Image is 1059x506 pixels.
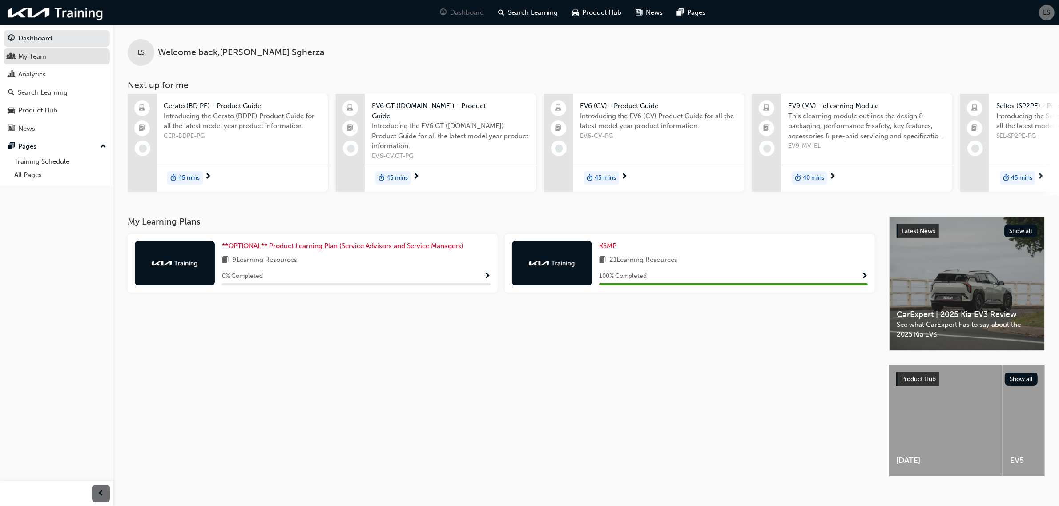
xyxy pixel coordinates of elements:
[646,8,663,18] span: News
[18,141,36,152] div: Pages
[164,101,321,111] span: Cerato (BD PE) - Product Guide
[139,123,145,134] span: booktick-icon
[499,7,505,18] span: search-icon
[508,8,558,18] span: Search Learning
[896,455,995,466] span: [DATE]
[98,488,105,499] span: prev-icon
[18,69,46,80] div: Analytics
[4,30,110,47] a: Dashboard
[1005,373,1038,386] button: Show all
[599,241,620,251] a: KSMP
[4,84,110,101] a: Search Learning
[901,375,936,383] span: Product Hub
[128,94,328,192] a: Cerato (BD PE) - Product GuideIntroducing the Cerato (BDPE) Product Guide for all the latest mode...
[170,172,177,184] span: duration-icon
[587,172,593,184] span: duration-icon
[1037,173,1044,181] span: next-icon
[580,131,737,141] span: EV6-CV-PG
[1003,172,1009,184] span: duration-icon
[897,309,1037,320] span: CarExpert | 2025 Kia EV3 Review
[861,273,868,281] span: Show Progress
[4,28,110,138] button: DashboardMy TeamAnalyticsSearch LearningProduct HubNews
[8,125,15,133] span: news-icon
[795,172,801,184] span: duration-icon
[158,48,324,58] span: Welcome back , [PERSON_NAME] Sgherza
[150,259,199,268] img: kia-training
[205,173,211,181] span: next-icon
[556,103,562,114] span: laptop-icon
[4,4,107,22] img: kia-training
[484,273,491,281] span: Show Progress
[896,372,1038,386] a: Product HubShow all
[670,4,713,22] a: pages-iconPages
[8,107,15,115] span: car-icon
[372,121,529,151] span: Introducing the EV6 GT ([DOMAIN_NAME]) Product Guide for all the latest model year product inform...
[599,255,606,266] span: book-icon
[4,102,110,119] a: Product Hub
[764,123,770,134] span: booktick-icon
[527,259,576,268] img: kia-training
[788,111,945,141] span: This elearning module outlines the design & packaging, performance & safety, key features, access...
[752,94,952,192] a: EV9 (MV) - eLearning ModuleThis elearning module outlines the design & packaging, performance & s...
[8,71,15,79] span: chart-icon
[8,143,15,151] span: pages-icon
[599,271,647,281] span: 100 % Completed
[433,4,491,22] a: guage-iconDashboard
[113,80,1059,90] h3: Next up for me
[897,224,1037,238] a: Latest NewsShow all
[222,255,229,266] span: book-icon
[902,227,935,235] span: Latest News
[372,151,529,161] span: EV6-CV.GT-PG
[1004,225,1038,237] button: Show all
[222,242,463,250] span: **OPTIONAL** Product Learning Plan (Service Advisors and Service Managers)
[18,124,35,134] div: News
[100,141,106,153] span: up-icon
[4,66,110,83] a: Analytics
[636,7,643,18] span: news-icon
[379,172,385,184] span: duration-icon
[677,7,684,18] span: pages-icon
[565,4,629,22] a: car-iconProduct Hub
[555,145,563,153] span: learningRecordVerb_NONE-icon
[387,173,408,183] span: 45 mins
[972,123,978,134] span: booktick-icon
[763,145,771,153] span: learningRecordVerb_NONE-icon
[1043,8,1051,18] span: LS
[788,101,945,111] span: EV9 (MV) - eLearning Module
[372,101,529,121] span: EV6 GT ([DOMAIN_NAME]) - Product Guide
[232,255,297,266] span: 9 Learning Resources
[971,145,979,153] span: learningRecordVerb_NONE-icon
[491,4,565,22] a: search-iconSearch Learning
[688,8,706,18] span: Pages
[861,271,868,282] button: Show Progress
[599,242,616,250] span: KSMP
[347,123,354,134] span: booktick-icon
[222,271,263,281] span: 0 % Completed
[580,111,737,131] span: Introducing the EV6 (CV) Product Guide for all the latest model year product information.
[222,241,467,251] a: **OPTIONAL** Product Learning Plan (Service Advisors and Service Managers)
[451,8,484,18] span: Dashboard
[8,89,14,97] span: search-icon
[11,155,110,169] a: Training Schedule
[544,94,744,192] a: EV6 (CV) - Product GuideIntroducing the EV6 (CV) Product Guide for all the latest model year prod...
[609,255,677,266] span: 21 Learning Resources
[347,145,355,153] span: learningRecordVerb_NONE-icon
[788,141,945,151] span: EV9-MV-EL
[413,173,419,181] span: next-icon
[137,48,145,58] span: LS
[440,7,447,18] span: guage-icon
[803,173,824,183] span: 40 mins
[4,48,110,65] a: My Team
[621,173,628,181] span: next-icon
[1039,5,1055,20] button: LS
[164,111,321,131] span: Introducing the Cerato (BDPE) Product Guide for all the latest model year product information.
[18,52,46,62] div: My Team
[336,94,536,192] a: EV6 GT ([DOMAIN_NAME]) - Product GuideIntroducing the EV6 GT ([DOMAIN_NAME]) Product Guide for al...
[4,138,110,155] button: Pages
[18,88,68,98] div: Search Learning
[556,123,562,134] span: booktick-icon
[580,101,737,111] span: EV6 (CV) - Product Guide
[897,320,1037,340] span: See what CarExpert has to say about the 2025 Kia EV3.
[4,120,110,137] a: News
